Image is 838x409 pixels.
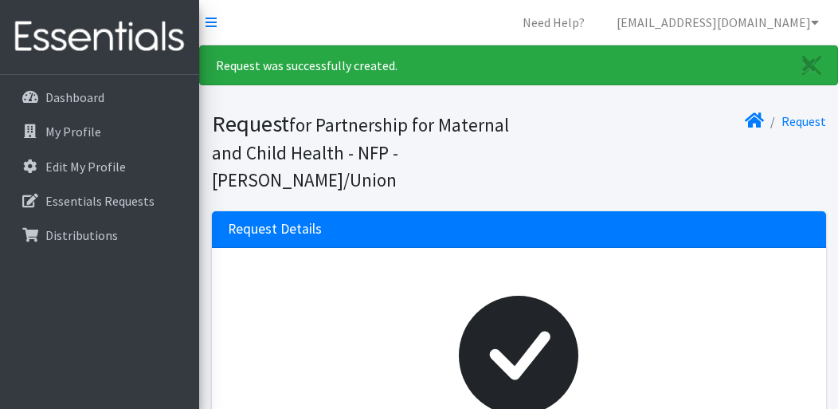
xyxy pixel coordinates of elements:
a: Need Help? [510,6,597,38]
a: Distributions [6,219,193,251]
a: Request [781,113,826,129]
div: Request was successfully created. [199,45,838,85]
p: Essentials Requests [45,193,155,209]
p: Edit My Profile [45,159,126,175]
a: [EMAIL_ADDRESS][DOMAIN_NAME] [604,6,832,38]
a: Essentials Requests [6,185,193,217]
h1: Request [212,110,513,193]
a: My Profile [6,116,193,147]
p: My Profile [45,124,101,140]
a: Edit My Profile [6,151,193,183]
a: Close [786,46,837,85]
img: HumanEssentials [6,10,193,64]
p: Dashboard [45,89,104,105]
small: for Partnership for Maternal and Child Health - NFP - [PERSON_NAME]/Union [212,113,509,191]
p: Distributions [45,227,118,243]
a: Dashboard [6,81,193,113]
h3: Request Details [228,221,322,238]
